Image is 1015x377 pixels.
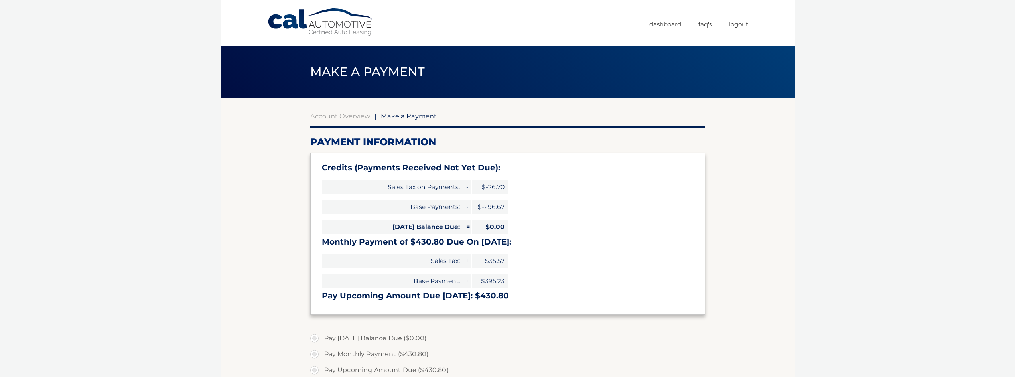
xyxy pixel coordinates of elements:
span: - [463,180,471,194]
span: | [374,112,376,120]
span: $0.00 [472,220,508,234]
a: Cal Automotive [267,8,375,36]
h3: Credits (Payments Received Not Yet Due): [322,163,694,173]
a: FAQ's [698,18,712,31]
span: + [463,274,471,288]
span: Sales Tax on Payments: [322,180,463,194]
span: Sales Tax: [322,254,463,268]
span: Base Payment: [322,274,463,288]
h3: Pay Upcoming Amount Due [DATE]: $430.80 [322,291,694,301]
span: = [463,220,471,234]
span: Base Payments: [322,200,463,214]
span: $-26.70 [472,180,508,194]
a: Dashboard [649,18,681,31]
span: + [463,254,471,268]
h3: Monthly Payment of $430.80 Due On [DATE]: [322,237,694,247]
span: $395.23 [472,274,508,288]
label: Pay [DATE] Balance Due ($0.00) [310,330,705,346]
a: Logout [729,18,748,31]
span: $35.57 [472,254,508,268]
label: Pay Monthly Payment ($430.80) [310,346,705,362]
span: $-296.67 [472,200,508,214]
span: - [463,200,471,214]
span: [DATE] Balance Due: [322,220,463,234]
span: Make a Payment [310,64,425,79]
span: Make a Payment [381,112,437,120]
h2: Payment Information [310,136,705,148]
a: Account Overview [310,112,370,120]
